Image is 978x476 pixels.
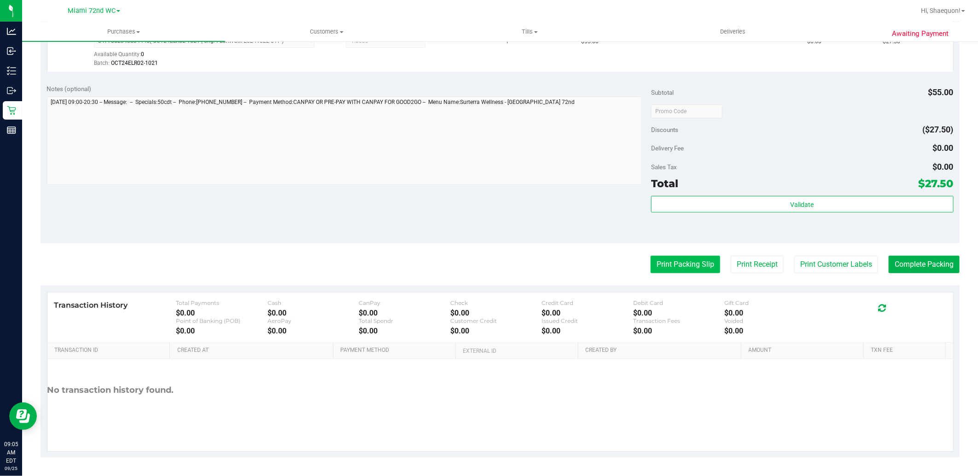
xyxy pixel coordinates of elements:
[47,359,174,421] div: No transaction history found.
[176,299,268,306] div: Total Payments
[7,27,16,36] inline-svg: Analytics
[268,327,359,335] div: $0.00
[450,309,542,317] div: $0.00
[921,7,961,14] span: Hi, Shaequon!
[651,89,674,96] span: Subtotal
[455,343,578,359] th: External ID
[226,28,428,36] span: Customers
[541,309,633,317] div: $0.00
[651,177,678,190] span: Total
[54,347,166,354] a: Transaction ID
[541,299,633,306] div: Credit Card
[111,60,158,66] span: OCT24ELR02-1021
[933,162,954,172] span: $0.00
[450,327,542,335] div: $0.00
[340,347,452,354] a: Payment Method
[724,299,816,306] div: Gift Card
[94,60,110,66] span: Batch:
[4,465,18,472] p: 09/25
[359,309,450,317] div: $0.00
[359,299,450,306] div: CanPay
[651,144,684,152] span: Delivery Fee
[94,48,326,66] div: Available Quantity:
[633,327,725,335] div: $0.00
[22,28,225,36] span: Purchases
[541,327,633,335] div: $0.00
[7,46,16,56] inline-svg: Inbound
[141,51,144,57] span: 0
[889,256,960,273] button: Complete Packing
[7,106,16,115] inline-svg: Retail
[359,327,450,335] div: $0.00
[7,66,16,75] inline-svg: Inventory
[450,299,542,306] div: Check
[541,317,633,324] div: Issued Credit
[892,29,949,39] span: Awaiting Payment
[428,22,631,41] a: Tills
[47,85,92,92] span: Notes (optional)
[919,177,954,190] span: $27.50
[7,126,16,135] inline-svg: Reports
[651,121,678,138] span: Discounts
[724,317,816,324] div: Voided
[871,347,942,354] a: Txn Fee
[749,347,860,354] a: Amount
[176,309,268,317] div: $0.00
[651,163,677,171] span: Sales Tax
[794,256,878,273] button: Print Customer Labels
[176,317,268,324] div: Point of Banking (POB)
[450,317,542,324] div: Customer Credit
[923,125,954,134] span: ($27.50)
[268,299,359,306] div: Cash
[359,317,450,324] div: Total Spendr
[791,201,814,208] span: Validate
[933,143,954,153] span: $0.00
[22,22,225,41] a: Purchases
[7,86,16,95] inline-svg: Outbound
[176,327,268,335] div: $0.00
[724,327,816,335] div: $0.00
[633,309,725,317] div: $0.00
[651,104,722,118] input: Promo Code
[928,87,954,97] span: $55.00
[225,22,428,41] a: Customers
[631,22,834,41] a: Deliveries
[651,196,953,212] button: Validate
[651,256,720,273] button: Print Packing Slip
[268,309,359,317] div: $0.00
[4,440,18,465] p: 09:05 AM EDT
[633,299,725,306] div: Debit Card
[177,347,330,354] a: Created At
[708,28,758,36] span: Deliveries
[633,317,725,324] div: Transaction Fees
[9,402,37,430] iframe: Resource center
[731,256,784,273] button: Print Receipt
[68,7,116,15] span: Miami 72nd WC
[429,28,631,36] span: Tills
[724,309,816,317] div: $0.00
[585,347,738,354] a: Created By
[268,317,359,324] div: AeroPay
